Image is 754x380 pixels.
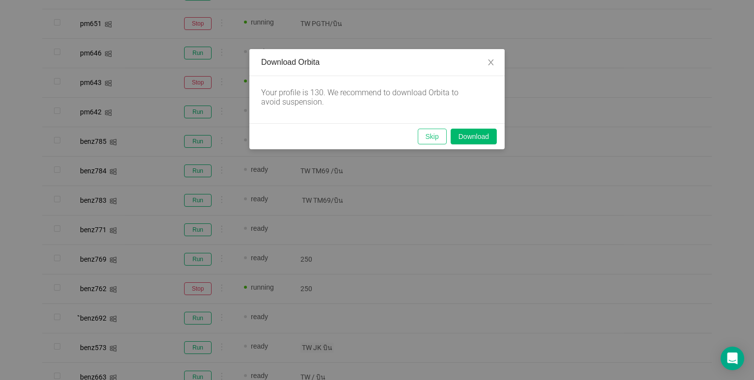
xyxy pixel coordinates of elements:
[477,49,505,77] button: Close
[418,129,447,144] button: Skip
[721,347,744,370] div: Open Intercom Messenger
[451,129,497,144] button: Download
[487,58,495,66] i: icon: close
[261,88,477,107] div: Your profile is 130. We recommend to download Orbita to avoid suspension.
[261,57,493,68] div: Download Orbita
